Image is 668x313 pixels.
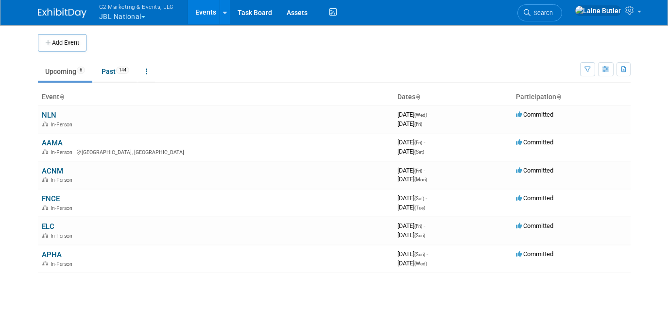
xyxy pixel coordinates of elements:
[38,34,86,52] button: Add Event
[414,177,427,182] span: (Mon)
[414,233,425,238] span: (Sun)
[414,112,427,118] span: (Wed)
[516,111,553,118] span: Committed
[397,231,425,239] span: [DATE]
[59,93,64,101] a: Sort by Event Name
[77,67,85,74] span: 6
[426,194,427,202] span: -
[94,62,137,81] a: Past144
[397,260,427,267] span: [DATE]
[397,194,427,202] span: [DATE]
[38,8,86,18] img: ExhibitDay
[414,261,427,266] span: (Wed)
[414,224,422,229] span: (Fri)
[394,89,512,105] th: Dates
[516,194,553,202] span: Committed
[51,149,75,156] span: In-Person
[51,261,75,267] span: In-Person
[516,250,553,258] span: Committed
[516,222,553,229] span: Committed
[414,168,422,174] span: (Fri)
[42,111,56,120] a: NLN
[414,252,425,257] span: (Sun)
[397,139,425,146] span: [DATE]
[397,204,425,211] span: [DATE]
[42,222,54,231] a: ELC
[51,177,75,183] span: In-Person
[397,148,424,155] span: [DATE]
[575,5,621,16] img: Laine Butler
[397,250,428,258] span: [DATE]
[51,122,75,128] span: In-Person
[116,67,129,74] span: 144
[427,250,428,258] span: -
[517,4,562,21] a: Search
[38,89,394,105] th: Event
[397,175,427,183] span: [DATE]
[42,250,62,259] a: APHA
[516,139,553,146] span: Committed
[512,89,631,105] th: Participation
[38,62,92,81] a: Upcoming6
[414,205,425,210] span: (Tue)
[424,167,425,174] span: -
[424,139,425,146] span: -
[42,148,390,156] div: [GEOGRAPHIC_DATA], [GEOGRAPHIC_DATA]
[42,122,48,126] img: In-Person Event
[531,9,553,17] span: Search
[42,261,48,266] img: In-Person Event
[42,139,63,147] a: AAMA
[397,111,430,118] span: [DATE]
[42,205,48,210] img: In-Person Event
[397,167,425,174] span: [DATE]
[516,167,553,174] span: Committed
[51,205,75,211] span: In-Person
[414,140,422,145] span: (Fri)
[424,222,425,229] span: -
[556,93,561,101] a: Sort by Participation Type
[414,122,422,127] span: (Fri)
[397,120,422,127] span: [DATE]
[428,111,430,118] span: -
[51,233,75,239] span: In-Person
[42,149,48,154] img: In-Person Event
[42,194,60,203] a: FNCE
[42,177,48,182] img: In-Person Event
[42,233,48,238] img: In-Person Event
[415,93,420,101] a: Sort by Start Date
[99,1,174,12] span: G2 Marketing & Events, LLC
[414,196,424,201] span: (Sat)
[414,149,424,155] span: (Sat)
[42,167,63,175] a: ACNM
[397,222,425,229] span: [DATE]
